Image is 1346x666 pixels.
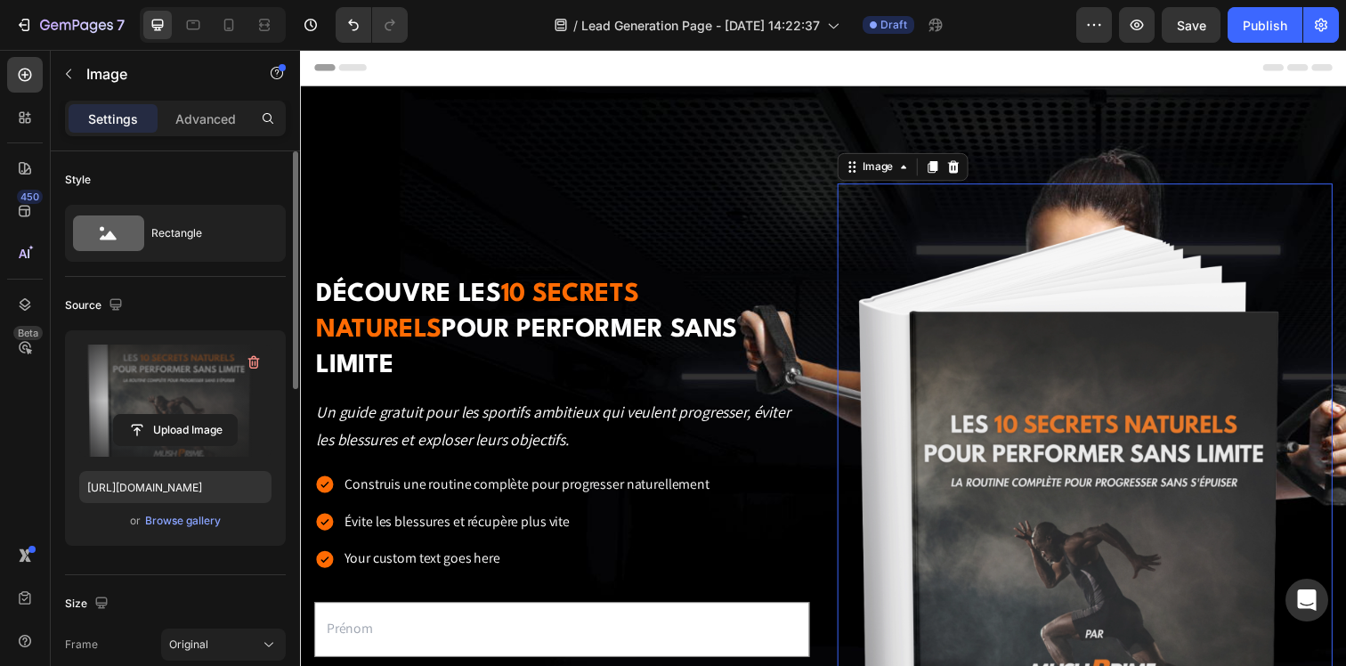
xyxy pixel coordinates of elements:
div: Beta [13,326,43,340]
button: Publish [1228,7,1302,43]
div: Open Intercom Messenger [1285,579,1328,621]
div: Undo/Redo [336,7,408,43]
p: Advanced [175,110,236,128]
div: Size [65,592,112,616]
span: Draft [880,17,907,33]
div: Source [65,294,126,318]
div: Rectangle [151,213,260,254]
label: Frame [65,637,98,653]
iframe: Design area [300,50,1346,666]
span: or [130,510,141,532]
div: 450 [17,190,43,204]
button: 7 [7,7,133,43]
span: Original [169,637,208,653]
span: Save [1177,18,1206,33]
div: Publish [1243,16,1287,35]
input: Prénom [14,564,520,620]
button: Browse gallery [144,512,222,530]
span: Lead Generation Page - [DATE] 14:22:37 [581,16,820,35]
div: Style [65,172,91,188]
button: Original [161,629,286,661]
input: https://example.com/image.jpg [79,471,272,503]
button: Upload Image [113,414,238,446]
p: 7 [117,14,125,36]
div: Image [571,111,609,127]
button: Save [1162,7,1220,43]
p: Image [86,63,238,85]
p: Settings [88,110,138,128]
span: / [573,16,578,35]
div: Browse gallery [145,513,221,529]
